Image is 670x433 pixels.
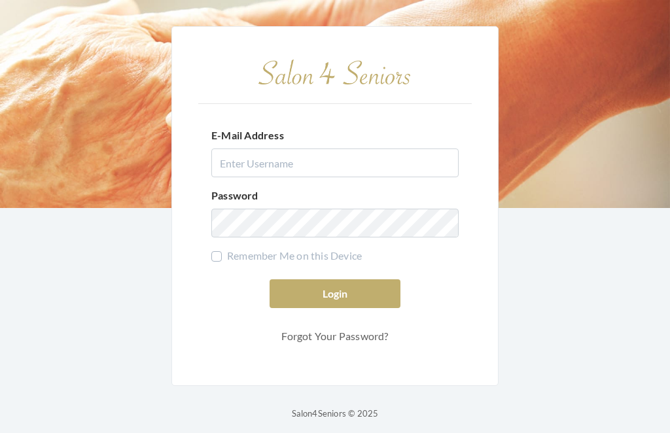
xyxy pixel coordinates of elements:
[250,53,420,93] img: Salon 4 Seniors
[270,324,400,349] a: Forgot Your Password?
[211,148,459,177] input: Enter Username
[270,279,400,308] button: Login
[292,406,379,421] p: Salon4Seniors © 2025
[211,248,362,264] label: Remember Me on this Device
[211,188,258,203] label: Password
[211,128,284,143] label: E-Mail Address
